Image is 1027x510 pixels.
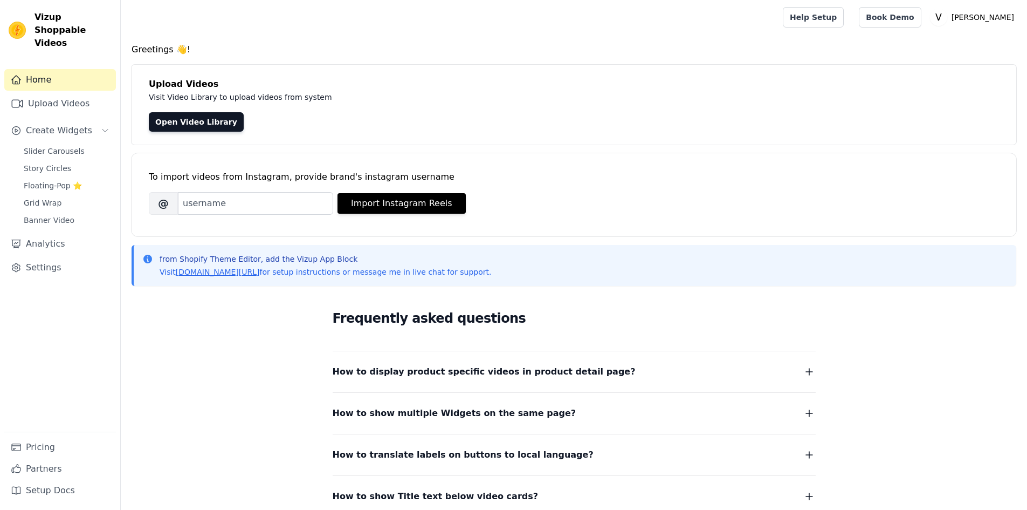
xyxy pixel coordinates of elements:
span: How to show multiple Widgets on the same page? [333,406,576,421]
a: Book Demo [859,7,921,28]
button: How to show Title text below video cards? [333,489,816,504]
h4: Upload Videos [149,78,999,91]
h4: Greetings 👋! [132,43,1016,56]
a: Floating-Pop ⭐ [17,178,116,193]
span: Story Circles [24,163,71,174]
a: Grid Wrap [17,195,116,210]
a: Settings [4,257,116,278]
a: Slider Carousels [17,144,116,159]
button: How to translate labels on buttons to local language? [333,447,816,463]
button: How to show multiple Widgets on the same page? [333,406,816,421]
span: How to show Title text below video cards? [333,489,539,504]
a: [DOMAIN_NAME][URL] [176,268,260,276]
p: Visit Video Library to upload videos from system [149,91,632,104]
a: Pricing [4,437,116,458]
a: Upload Videos [4,93,116,114]
span: Floating-Pop ⭐ [24,180,82,191]
a: Story Circles [17,161,116,176]
span: How to translate labels on buttons to local language? [333,447,594,463]
a: Partners [4,458,116,480]
span: Vizup Shoppable Videos [35,11,112,50]
span: Create Widgets [26,124,92,137]
a: Analytics [4,233,116,255]
a: Help Setup [783,7,844,28]
span: How to display product specific videos in product detail page? [333,364,636,379]
a: Home [4,69,116,91]
a: Banner Video [17,213,116,228]
button: Import Instagram Reels [337,193,466,214]
div: To import videos from Instagram, provide brand's instagram username [149,171,999,183]
span: Slider Carousels [24,146,85,157]
a: Open Video Library [149,112,244,132]
a: Setup Docs [4,480,116,501]
button: V [PERSON_NAME] [930,8,1018,27]
text: V [935,12,942,23]
button: Create Widgets [4,120,116,141]
p: from Shopify Theme Editor, add the Vizup App Block [160,254,491,264]
button: How to display product specific videos in product detail page? [333,364,816,379]
input: username [178,192,333,215]
span: Grid Wrap [24,198,61,208]
h2: Frequently asked questions [333,308,816,329]
img: Vizup [9,22,26,39]
p: [PERSON_NAME] [947,8,1018,27]
p: Visit for setup instructions or message me in live chat for support. [160,267,491,277]
span: Banner Video [24,215,74,226]
span: @ [149,192,178,215]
